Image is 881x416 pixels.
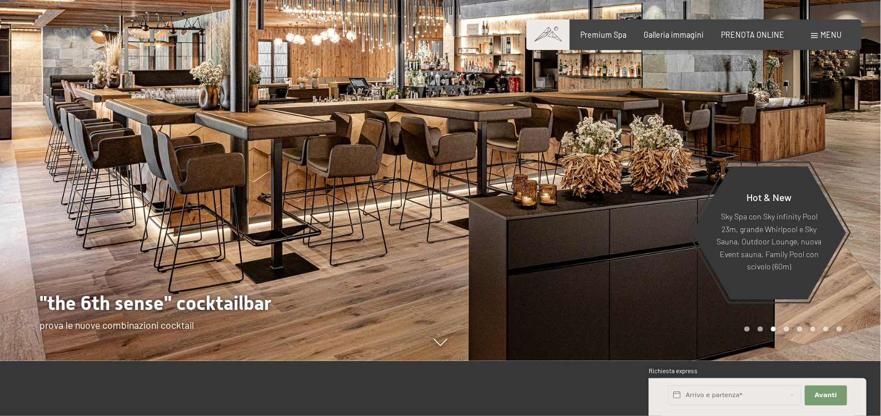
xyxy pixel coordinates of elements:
[771,327,777,332] div: Carousel Page 3 (Current Slide)
[721,30,784,39] a: PRENOTA ONLINE
[740,327,842,332] div: Carousel Pagination
[837,327,842,332] div: Carousel Page 8
[758,327,763,332] div: Carousel Page 2
[797,327,803,332] div: Carousel Page 5
[784,327,789,332] div: Carousel Page 4
[580,30,626,39] a: Premium Spa
[744,327,750,332] div: Carousel Page 1
[716,211,822,274] p: Sky Spa con Sky infinity Pool 23m, grande Whirlpool e Sky Sauna, Outdoor Lounge, nuova Event saun...
[691,166,847,300] a: Hot & New Sky Spa con Sky infinity Pool 23m, grande Whirlpool e Sky Sauna, Outdoor Lounge, nuova ...
[644,30,704,39] a: Galleria immagini
[649,367,698,374] span: Richiesta express
[815,391,837,400] span: Avanti
[805,385,847,405] button: Avanti
[746,192,792,204] span: Hot & New
[821,30,842,39] span: Menu
[810,327,816,332] div: Carousel Page 6
[823,327,829,332] div: Carousel Page 7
